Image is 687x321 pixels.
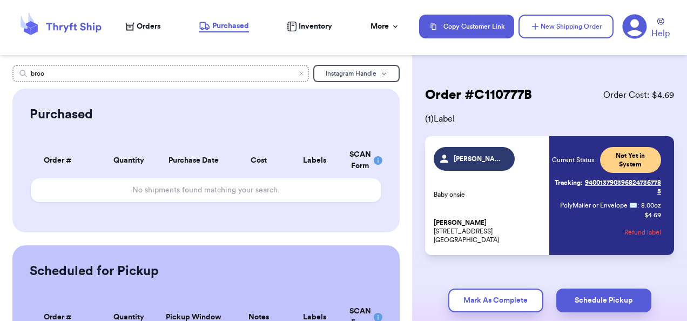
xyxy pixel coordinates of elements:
input: Search shipments... [12,65,309,82]
span: Current Status: [552,156,596,164]
span: Inventory [299,21,332,32]
th: Labels [287,143,343,178]
th: Order # [31,143,101,178]
span: 8.00 oz [641,201,661,210]
button: Mark As Complete [448,289,543,312]
button: Clear search [298,70,305,77]
button: Copy Customer Link [419,15,514,38]
p: $ 4.69 [644,211,661,219]
span: Orders [137,21,160,32]
div: More [371,21,400,32]
span: Order Cost: $ 4.69 [603,89,674,102]
span: Not Yet in System [607,151,655,169]
button: Instagram Handle [313,65,400,82]
button: Refund label [624,220,661,244]
span: Instagram Handle [326,70,376,77]
span: [PERSON_NAME] [434,219,487,227]
th: Quantity [101,143,157,178]
h2: Order # C110777B [425,86,532,104]
h2: Scheduled for Pickup [30,263,159,280]
span: [PERSON_NAME] [454,155,505,163]
a: Inventory [287,21,332,32]
a: Tracking:9400137903968247367785 [552,174,661,200]
p: [STREET_ADDRESS] [GEOGRAPHIC_DATA] [434,218,543,244]
span: Tracking: [555,178,583,187]
th: Cost [231,143,287,178]
th: Purchase Date [157,143,231,178]
span: ( 1 ) Label [425,112,674,125]
button: New Shipping Order [518,15,614,38]
span: : [637,201,639,210]
a: Help [651,18,670,40]
span: No shipments found matching your search. [132,186,280,194]
button: Schedule Pickup [556,289,651,312]
span: Help [651,27,670,40]
h2: Purchased [30,106,93,123]
a: Purchased [199,21,249,32]
div: SCAN Form [349,149,368,172]
p: Baby onsie [434,190,543,199]
span: Purchased [212,21,249,31]
span: PolyMailer or Envelope ✉️ [560,202,637,209]
a: Orders [125,21,160,32]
